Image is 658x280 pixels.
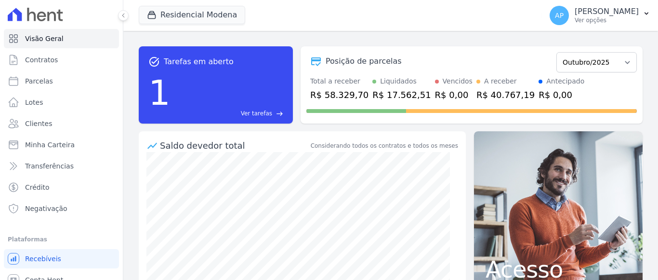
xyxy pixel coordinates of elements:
[484,76,517,86] div: A receber
[542,2,658,29] button: AP [PERSON_NAME] Ver opções
[4,199,119,218] a: Negativação
[174,109,283,118] a: Ver tarefas east
[310,76,368,86] div: Total a receber
[4,135,119,154] a: Minha Carteira
[25,55,58,65] span: Contratos
[25,98,43,107] span: Lotes
[555,12,564,19] span: AP
[160,139,309,152] div: Saldo devedor total
[575,16,639,24] p: Ver opções
[241,109,272,118] span: Ver tarefas
[148,68,171,118] div: 1
[575,7,639,16] p: [PERSON_NAME]
[25,182,50,192] span: Crédito
[4,29,119,48] a: Visão Geral
[443,76,473,86] div: Vencidos
[435,88,473,101] div: R$ 0,00
[4,50,119,70] a: Contratos
[546,76,584,86] div: Antecipado
[4,114,119,133] a: Clientes
[25,119,52,128] span: Clientes
[139,6,245,24] button: Residencial Modena
[25,254,61,264] span: Recebíveis
[4,249,119,268] a: Recebíveis
[276,110,283,117] span: east
[310,88,368,101] div: R$ 58.329,70
[4,93,119,112] a: Lotes
[311,141,458,150] div: Considerando todos os contratos e todos os meses
[25,161,74,171] span: Transferências
[25,204,67,213] span: Negativação
[25,34,64,43] span: Visão Geral
[25,140,75,150] span: Minha Carteira
[476,88,535,101] div: R$ 40.767,19
[380,76,417,86] div: Liquidados
[4,71,119,91] a: Parcelas
[148,56,160,68] span: task_alt
[4,156,119,176] a: Transferências
[25,76,53,86] span: Parcelas
[326,56,402,67] div: Posição de parcelas
[4,178,119,197] a: Crédito
[164,56,234,68] span: Tarefas em aberto
[372,88,431,101] div: R$ 17.562,51
[8,234,115,245] div: Plataformas
[539,88,584,101] div: R$ 0,00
